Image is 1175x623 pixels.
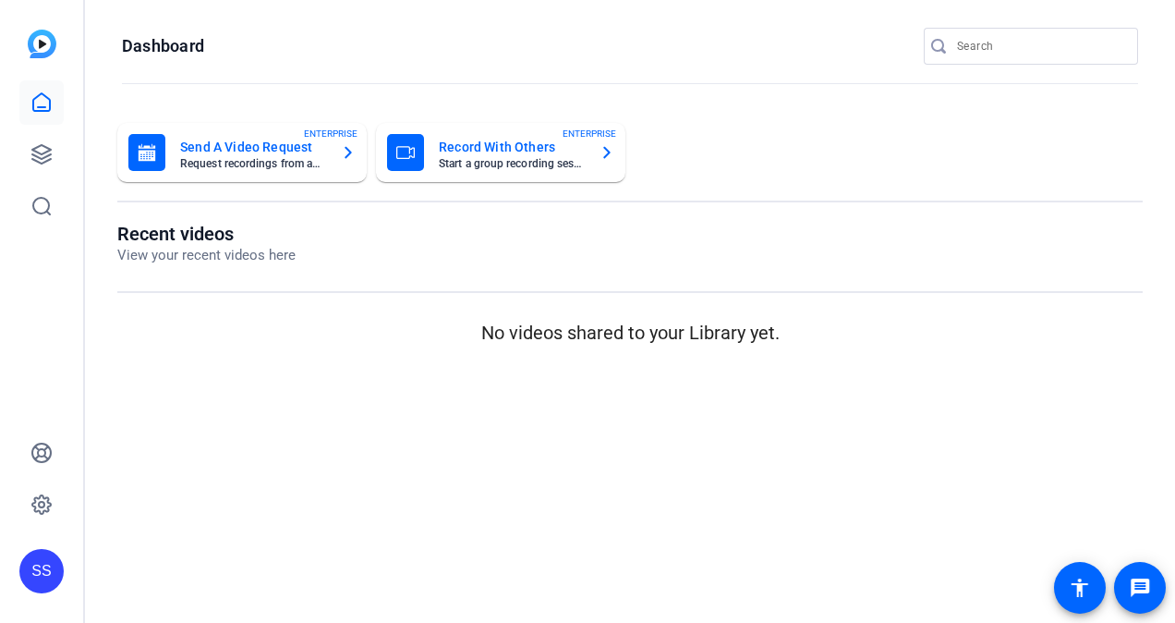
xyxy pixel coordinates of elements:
[122,35,204,57] h1: Dashboard
[180,158,326,169] mat-card-subtitle: Request recordings from anyone, anywhere
[376,123,625,182] button: Record With OthersStart a group recording sessionENTERPRISE
[19,549,64,593] div: SS
[304,127,357,140] span: ENTERPRISE
[439,136,585,158] mat-card-title: Record With Others
[117,223,296,245] h1: Recent videos
[28,30,56,58] img: blue-gradient.svg
[563,127,616,140] span: ENTERPRISE
[117,319,1143,347] p: No videos shared to your Library yet.
[439,158,585,169] mat-card-subtitle: Start a group recording session
[1129,577,1151,599] mat-icon: message
[180,136,326,158] mat-card-title: Send A Video Request
[117,245,296,266] p: View your recent videos here
[957,35,1123,57] input: Search
[1069,577,1091,599] mat-icon: accessibility
[117,123,367,182] button: Send A Video RequestRequest recordings from anyone, anywhereENTERPRISE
